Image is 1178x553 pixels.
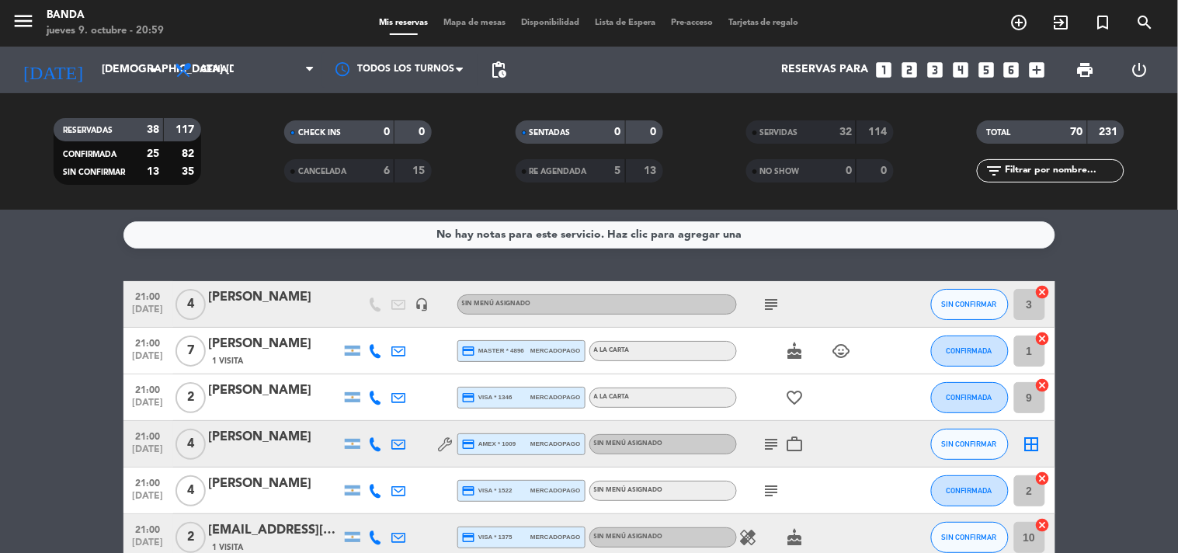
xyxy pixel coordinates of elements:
i: [DATE] [12,53,94,87]
i: looks_4 [950,60,971,80]
i: menu [12,9,35,33]
strong: 231 [1100,127,1121,137]
i: credit_card [462,484,476,498]
button: CONFIRMADA [931,336,1009,367]
i: filter_list [985,162,1003,180]
strong: 114 [868,127,890,137]
span: mercadopago [530,392,580,402]
span: RE AGENDADA [530,168,587,176]
span: SIN CONFIRMAR [63,169,125,176]
span: [DATE] [129,351,168,369]
i: cancel [1035,517,1051,533]
strong: 13 [147,166,159,177]
span: TOTAL [986,129,1010,137]
span: Disponibilidad [513,19,587,27]
span: Sin menú asignado [594,534,663,540]
span: Mapa de mesas [436,19,513,27]
div: [PERSON_NAME] [209,381,341,401]
i: subject [763,295,781,314]
i: subject [763,435,781,454]
i: looks_two [899,60,919,80]
span: RESERVADAS [63,127,113,134]
span: A LA CARTA [594,394,630,400]
i: headset_mic [415,297,429,311]
i: turned_in_not [1094,13,1113,32]
span: 21:00 [129,520,168,537]
span: SIN CONFIRMAR [942,300,997,308]
i: cancel [1035,377,1051,393]
i: credit_card [462,437,476,451]
i: credit_card [462,391,476,405]
span: amex * 1009 [462,437,516,451]
strong: 0 [384,127,390,137]
span: visa * 1375 [462,530,513,544]
div: [PERSON_NAME] [209,334,341,354]
i: healing [739,528,758,547]
span: Mis reservas [371,19,436,27]
strong: 13 [644,165,659,176]
i: cake [786,528,804,547]
strong: 0 [650,127,659,137]
span: 21:00 [129,380,168,398]
button: CONFIRMADA [931,475,1009,506]
span: 21:00 [129,473,168,491]
span: mercadopago [530,485,580,496]
span: Reservas para [781,64,868,76]
span: CONFIRMADA [63,151,116,158]
i: looks_6 [1002,60,1022,80]
i: looks_5 [976,60,996,80]
div: jueves 9. octubre - 20:59 [47,23,164,39]
i: favorite_border [786,388,804,407]
button: SIN CONFIRMAR [931,522,1009,553]
strong: 82 [182,148,197,159]
div: [PERSON_NAME] [209,474,341,494]
strong: 25 [147,148,159,159]
div: No hay notas para este servicio. Haz clic para agregar una [436,226,742,244]
i: search [1136,13,1155,32]
span: [DATE] [129,491,168,509]
i: cancel [1035,284,1051,300]
i: looks_3 [925,60,945,80]
span: 4 [175,475,206,506]
span: mercadopago [530,439,580,449]
span: print [1076,61,1095,79]
span: A LA CARTA [594,347,630,353]
button: SIN CONFIRMAR [931,289,1009,320]
i: cancel [1035,471,1051,486]
i: arrow_drop_down [144,61,163,79]
strong: 6 [384,165,390,176]
strong: 15 [413,165,429,176]
span: mercadopago [530,532,580,542]
button: CONFIRMADA [931,382,1009,413]
span: [DATE] [129,398,168,416]
span: CHECK INS [298,129,341,137]
span: [DATE] [129,304,168,322]
span: 1 Visita [213,355,244,367]
i: add_circle_outline [1010,13,1029,32]
i: cake [786,342,804,360]
span: Sin menú asignado [594,487,663,493]
strong: 32 [839,127,852,137]
button: menu [12,9,35,38]
strong: 0 [419,127,429,137]
strong: 0 [881,165,890,176]
i: border_all [1023,435,1041,454]
span: SENTADAS [530,129,571,137]
span: Pre-acceso [663,19,721,27]
strong: 117 [175,124,197,135]
span: CONFIRMADA [947,393,992,402]
strong: 0 [846,165,852,176]
span: Lista de Espera [587,19,663,27]
span: CANCELADA [298,168,346,176]
span: 2 [175,382,206,413]
span: SIN CONFIRMAR [942,533,997,541]
span: SIN CONFIRMAR [942,440,997,448]
strong: 35 [182,166,197,177]
div: LOG OUT [1113,47,1166,93]
button: SIN CONFIRMAR [931,429,1009,460]
span: NO SHOW [760,168,800,176]
div: [PERSON_NAME] [209,427,341,447]
span: 2 [175,522,206,553]
span: Sin menú asignado [462,301,531,307]
i: cancel [1035,331,1051,346]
